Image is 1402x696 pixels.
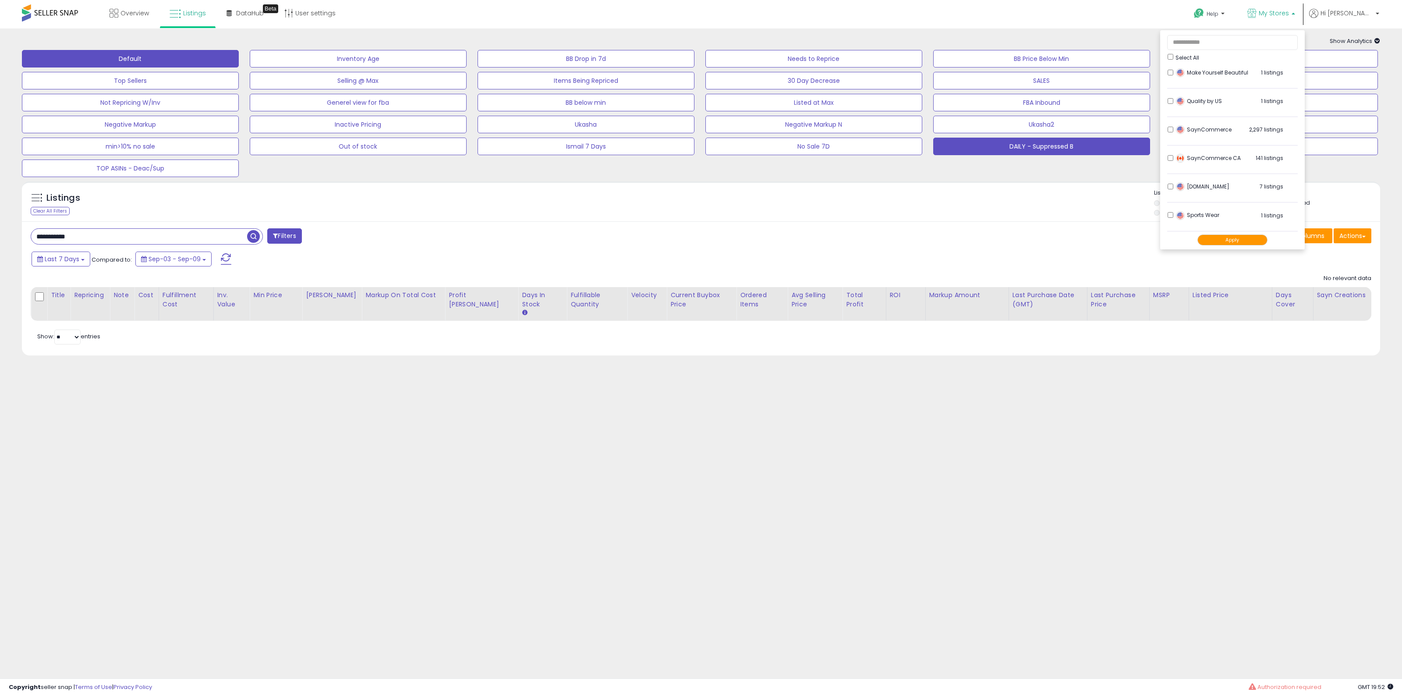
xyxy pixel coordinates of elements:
button: BB Drop in 7d [478,50,694,67]
div: Profit [PERSON_NAME] [449,291,514,309]
button: Filters [267,228,301,244]
div: MSRP [1153,291,1185,300]
button: SALES [933,72,1150,89]
button: Actions [1334,228,1371,243]
div: Total Profit [846,291,882,309]
button: FBA Inbound [933,94,1150,111]
button: Ukasha [478,116,694,133]
a: Help [1187,1,1233,28]
span: Columns [1297,231,1324,240]
span: [DOMAIN_NAME] [1176,183,1229,190]
button: Negative Markup N [705,116,922,133]
button: BB below min [478,94,694,111]
img: usa.png [1176,68,1185,77]
div: Fulfillable Quantity [570,291,623,309]
span: 1 listings [1261,97,1283,105]
button: No Sale 7D [705,138,922,155]
span: Compared to: [92,256,132,264]
button: Apply [1197,234,1267,245]
span: 2,297 listings [1249,126,1283,133]
div: Ordered Items [740,291,784,309]
button: Columns [1291,228,1332,243]
button: Needs to Reprice [705,50,922,67]
button: BB Price Below Min [933,50,1150,67]
span: Show: entries [37,332,100,341]
img: canada.png [1176,154,1185,163]
div: Note [113,291,131,300]
small: Days In Stock. [522,309,527,317]
span: 7 listings [1260,183,1283,190]
span: Select All [1175,54,1199,61]
div: Avg Selling Price [791,291,839,309]
button: Generel view for fba [250,94,467,111]
span: Listings [183,9,206,18]
span: Overview [120,9,149,18]
span: My Stores [1259,9,1289,18]
button: Not Repricing W/Inv [22,94,239,111]
button: Out of stock [250,138,467,155]
div: Repricing [74,291,106,300]
button: Top Sellers [22,72,239,89]
span: Make Yourself Beautiful [1176,69,1248,76]
button: Ukasha2 [933,116,1150,133]
th: The percentage added to the cost of goods (COGS) that forms the calculator for Min & Max prices. [362,287,445,321]
span: 141 listings [1256,154,1283,162]
button: min>10% no sale [22,138,239,155]
p: Listing States: [1154,189,1380,197]
div: Markup Amount [929,291,1005,300]
button: Items Being Repriced [478,72,694,89]
span: Quality by US [1176,97,1222,105]
div: Velocity [631,291,663,300]
button: Negative Markup [22,116,239,133]
img: usa.png [1176,211,1185,220]
div: Days Cover [1276,291,1310,309]
div: Listed Price [1193,291,1268,300]
span: Show Analytics [1330,37,1380,45]
button: DAILY - Suppressed B [933,138,1150,155]
div: Sayn Creations [1317,291,1368,300]
button: Ismail 7 Days [478,138,694,155]
span: DataHub [236,9,264,18]
div: Days In Stock [522,291,563,309]
th: CSV column name: cust_attr_5_Sayn Creations [1313,287,1371,321]
div: [PERSON_NAME] [306,291,358,300]
span: 1 listings [1261,69,1283,76]
div: Min Price [253,291,298,300]
button: Listed at Max [705,94,922,111]
span: Sports Wear [1176,211,1219,219]
img: usa.png [1176,125,1185,134]
div: Cost [138,291,155,300]
div: Markup on Total Cost [365,291,441,300]
span: Last 7 Days [45,255,79,263]
div: Tooltip anchor [263,4,278,13]
div: Inv. value [217,291,246,309]
button: TOP ASINs - Deac/Sup [22,160,239,177]
span: Help [1207,10,1218,18]
button: Sep-03 - Sep-09 [135,252,212,266]
span: SaynCommerce CA [1176,154,1241,162]
div: Clear All Filters [31,207,70,215]
button: Default [22,50,239,67]
span: Hi [PERSON_NAME] [1321,9,1373,18]
div: Title [51,291,67,300]
span: SaynCommerce [1176,126,1232,133]
th: CSV column name: cust_attr_1_MSRP [1149,287,1189,321]
button: Last 7 Days [32,252,90,266]
button: Inventory Age [250,50,467,67]
h5: Listings [46,192,80,204]
span: Sep-03 - Sep-09 [149,255,201,263]
div: Last Purchase Date (GMT) [1013,291,1083,309]
div: ROI [890,291,922,300]
div: No relevant data [1324,274,1371,283]
div: Fulfillment Cost [163,291,210,309]
a: Hi [PERSON_NAME] [1309,9,1379,28]
button: Selling @ Max [250,72,467,89]
img: usa.png [1176,182,1185,191]
button: 30 Day Decrease [705,72,922,89]
div: Last Purchase Price [1091,291,1146,309]
button: Inactive Pricing [250,116,467,133]
div: Current Buybox Price [670,291,733,309]
i: Get Help [1193,8,1204,19]
img: usa.png [1176,97,1185,106]
span: 1 listings [1261,212,1283,219]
